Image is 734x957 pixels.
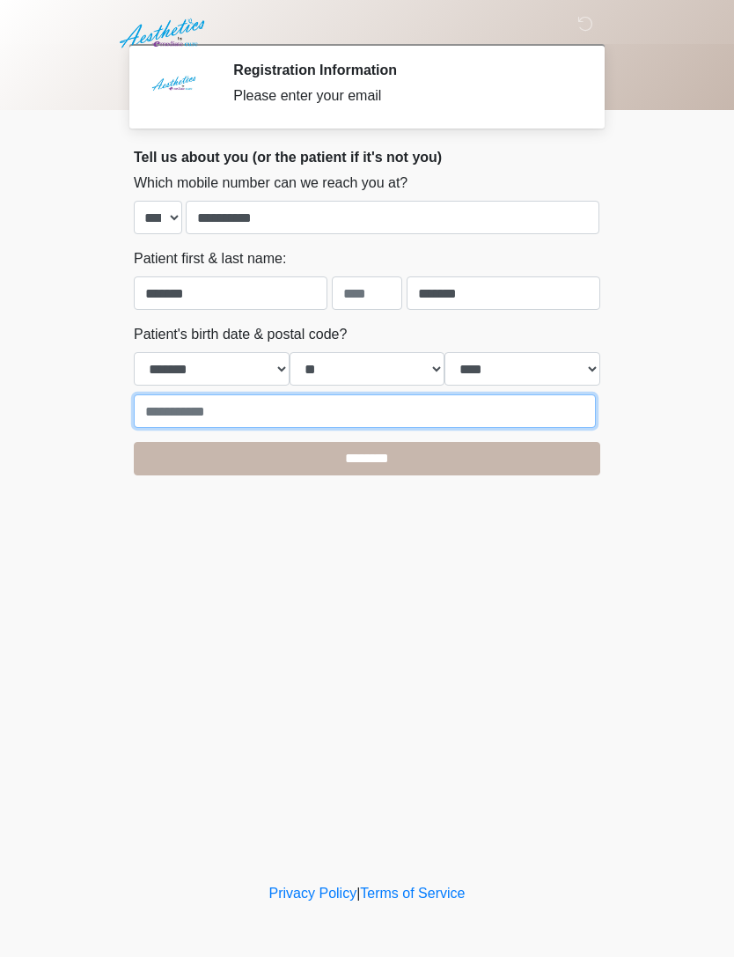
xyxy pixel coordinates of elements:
[147,62,200,114] img: Agent Avatar
[116,13,212,54] img: Aesthetics by Emediate Cure Logo
[233,85,574,107] div: Please enter your email
[134,173,407,194] label: Which mobile number can we reach you at?
[356,886,360,901] a: |
[134,149,600,166] h2: Tell us about you (or the patient if it's not you)
[360,886,465,901] a: Terms of Service
[233,62,574,78] h2: Registration Information
[269,886,357,901] a: Privacy Policy
[134,248,286,269] label: Patient first & last name:
[134,324,347,345] label: Patient's birth date & postal code?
